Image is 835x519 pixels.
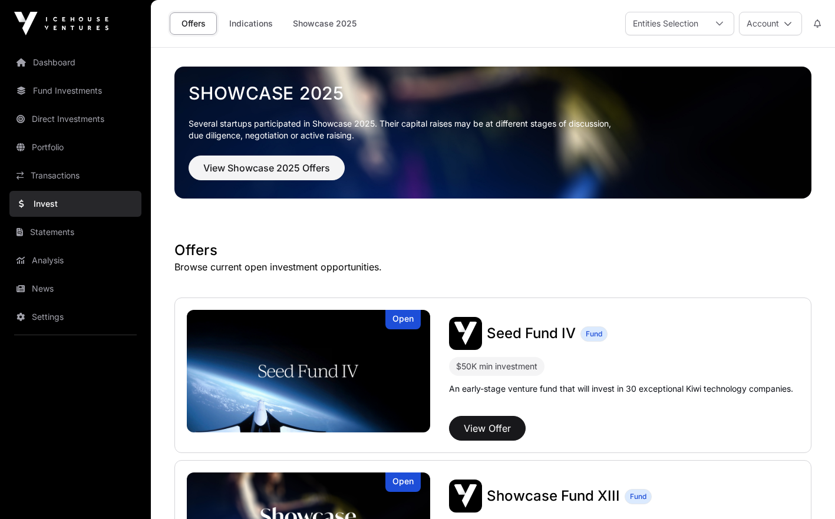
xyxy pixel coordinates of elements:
[487,324,576,343] a: Seed Fund IV
[9,134,141,160] a: Portfolio
[9,276,141,302] a: News
[222,12,280,35] a: Indications
[385,472,421,492] div: Open
[586,329,602,339] span: Fund
[174,260,811,274] p: Browse current open investment opportunities.
[449,357,544,376] div: $50K min investment
[456,359,537,373] div: $50K min investment
[189,82,797,104] a: Showcase 2025
[9,49,141,75] a: Dashboard
[9,78,141,104] a: Fund Investments
[14,12,108,35] img: Icehouse Ventures Logo
[189,118,797,141] p: Several startups participated in Showcase 2025. Their capital raises may be at different stages o...
[174,241,811,260] h1: Offers
[187,310,430,432] img: Seed Fund IV
[285,12,364,35] a: Showcase 2025
[189,156,345,180] button: View Showcase 2025 Offers
[487,325,576,342] span: Seed Fund IV
[449,416,526,441] button: View Offer
[189,167,345,179] a: View Showcase 2025 Offers
[449,480,482,513] img: Showcase Fund XIII
[385,310,421,329] div: Open
[187,310,430,432] a: Seed Fund IVOpen
[170,12,217,35] a: Offers
[9,247,141,273] a: Analysis
[739,12,802,35] button: Account
[776,462,835,519] iframe: Chat Widget
[487,487,620,505] a: Showcase Fund XIII
[487,487,620,504] span: Showcase Fund XIII
[449,383,793,395] p: An early-stage venture fund that will invest in 30 exceptional Kiwi technology companies.
[626,12,705,35] div: Entities Selection
[9,163,141,189] a: Transactions
[9,191,141,217] a: Invest
[9,106,141,132] a: Direct Investments
[630,492,646,501] span: Fund
[9,219,141,245] a: Statements
[174,67,811,199] img: Showcase 2025
[449,317,482,350] img: Seed Fund IV
[9,304,141,330] a: Settings
[203,161,330,175] span: View Showcase 2025 Offers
